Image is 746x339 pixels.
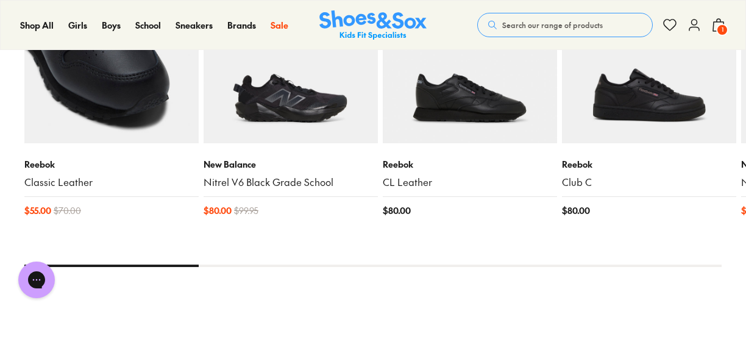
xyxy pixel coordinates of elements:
button: Search our range of products [477,13,653,37]
span: Brands [227,19,256,31]
iframe: Gorgias live chat messenger [12,257,61,302]
span: Shop All [20,19,54,31]
span: School [135,19,161,31]
span: $ 80.00 [204,204,232,217]
p: Reebok [24,158,199,171]
span: $ 80.00 [562,204,590,217]
a: Classic Leather [24,176,199,189]
span: Sneakers [176,19,213,31]
a: Girls [68,19,87,32]
span: Boys [102,19,121,31]
span: Sale [271,19,288,31]
a: Brands [227,19,256,32]
p: New Balance [204,158,378,171]
a: Sale [271,19,288,32]
span: Search our range of products [502,20,603,30]
a: School [135,19,161,32]
span: $ 99.95 [234,204,258,217]
a: Sneakers [176,19,213,32]
p: Reebok [562,158,736,171]
a: Boys [102,19,121,32]
span: Girls [68,19,87,31]
img: SNS_Logo_Responsive.svg [319,10,427,40]
span: $ 55.00 [24,204,51,217]
button: 1 [711,12,726,38]
a: Shop All [20,19,54,32]
a: Shoes & Sox [319,10,427,40]
span: $ 70.00 [54,204,81,217]
p: Reebok [383,158,557,171]
span: 1 [716,24,728,36]
a: Club C [562,176,736,189]
span: $ 80.00 [383,204,411,217]
a: CL Leather [383,176,557,189]
a: Nitrel V6 Black Grade School [204,176,378,189]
